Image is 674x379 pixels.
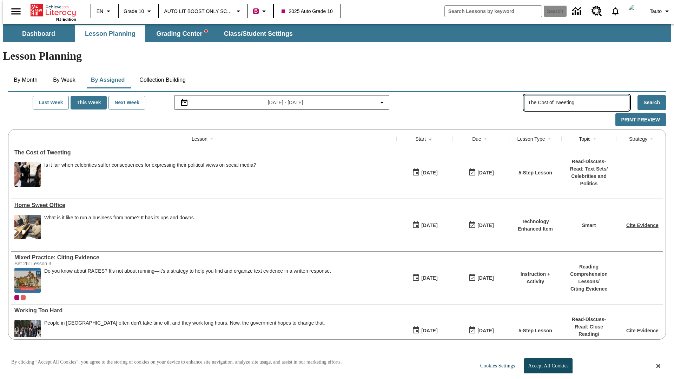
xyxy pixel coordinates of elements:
p: By clicking “Accept All Cookies”, you agree to the storing of cookies on your device to enhance s... [11,359,342,366]
div: [DATE] [477,168,494,177]
button: 10/15/25: First time the lesson was available [410,166,440,179]
span: NJ Edition [56,17,76,21]
button: 10/15/25: Last day the lesson can be accessed [466,166,496,179]
span: EN [97,8,103,15]
div: SubNavbar [3,25,299,42]
button: Accept All Cookies [524,358,572,373]
div: [DATE] [477,221,494,230]
img: A color illustration from 1883 shows a penny lick vendor standing behind an ice cream cart with a... [14,268,41,293]
button: Grade: Grade 10, Select a grade [121,5,156,18]
button: Last Week [33,96,69,109]
button: Boost Class color is violet red. Change class color [250,5,271,18]
p: Technology Enhanced Item [513,218,558,233]
span: Grade 10 [124,8,144,15]
span: Tauto [650,8,662,15]
p: Smart [582,222,596,229]
button: Sort [590,135,599,143]
div: Do you know about RACES? It's not about running—it's a strategy to help you find and organize tex... [44,268,331,293]
button: By Assigned [85,72,130,88]
button: Profile/Settings [647,5,674,18]
button: Dashboard [4,25,74,42]
div: Home [31,2,76,21]
button: By Week [47,72,82,88]
div: [DATE] [421,274,437,282]
span: AUTO LIT BOOST ONLY SCHOOL [164,8,233,15]
div: Is it fair when celebrities suffer consequences for expressing their political views on social me... [44,162,256,168]
img: Avatar [629,4,643,18]
button: Open side menu [6,1,26,22]
a: Data Center [568,2,587,21]
button: Grading Center [147,25,217,42]
button: Next Week [108,96,145,109]
div: OL 2025 Auto Grade 11 [21,295,26,300]
button: Select the date range menu item [177,98,386,107]
svg: Collapse Date Range Filter [378,98,386,107]
div: SubNavbar [3,24,671,42]
a: Cite Evidence [626,222,659,228]
div: Lesson Type [517,135,545,142]
a: Home Sweet Office, Lessons [14,202,393,208]
button: Cookies Settings [474,359,518,373]
span: [DATE] - [DATE] [268,99,303,106]
span: Dashboard [22,30,55,38]
div: Is it fair when celebrities suffer consequences for expressing their political views on social me... [44,162,256,187]
a: Mixed Practice: Citing Evidence, Lessons [14,254,393,261]
button: School: AUTO LIT BOOST ONLY SCHOOL, Select your school [161,5,245,18]
h1: Lesson Planning [3,49,671,62]
div: Due [472,135,481,142]
div: Home Sweet Office [14,202,393,208]
div: [DATE] [421,221,437,230]
a: Cite Evidence [626,328,659,333]
div: Strategy [629,135,647,142]
p: 5-Step Lesson [518,169,552,177]
button: By Month [8,72,43,88]
button: Class/Student Settings [218,25,298,42]
img: sharing political opinions on social media can impact your career [14,162,41,187]
button: 10/13/25: First time the lesson was available [410,271,440,285]
div: The Cost of Tweeting [14,149,393,156]
img: Japanese business person posing in crosswalk of busy city [14,320,41,345]
img: A woman wearing a headset sitting at a desk working on a computer. Working from home has benefits... [14,215,41,239]
button: 10/13/25: First time the lesson was available [410,219,440,232]
button: Sort [481,135,490,143]
p: 5-Step Lesson [518,327,552,334]
button: Select a new avatar [625,2,647,20]
div: Start [415,135,426,142]
span: Grading Center [156,30,207,38]
p: Citing Evidence [565,285,613,293]
div: [DATE] [477,274,494,282]
button: Search [637,95,666,110]
span: Class/Student Settings [224,30,293,38]
button: Collection Building [134,72,191,88]
input: search field [445,6,542,17]
p: Celebrities and Politics [565,173,613,187]
input: Search Assigned Lessons [528,98,629,108]
svg: writing assistant alert [205,30,207,33]
p: Read-Discuss-Read: Text Sets / [565,158,613,173]
p: Read-Discuss-Read: Close Reading / [565,316,613,338]
span: People in Japan often don't take time off, and they work long hours. Now, the government hopes to... [44,320,325,345]
div: Set 26: Lesson 3 [14,261,120,266]
div: Mixed Practice: Citing Evidence [14,254,393,261]
div: [DATE] [421,326,437,335]
div: Lesson [192,135,207,142]
a: Home [31,3,76,17]
div: Topic [579,135,590,142]
button: Lesson Planning [75,25,145,42]
button: Close [656,363,660,369]
p: People in [GEOGRAPHIC_DATA] often don't take time off, and they work long hours. Now, the governm... [44,320,325,326]
span: B [254,7,258,15]
div: [DATE] [477,326,494,335]
span: What is it like to run a business from home? It has its ups and downs. [44,215,195,239]
a: Notifications [606,2,625,20]
button: 10/13/25: Last day the lesson can be accessed [466,219,496,232]
button: Sort [426,135,434,143]
button: This Week [71,96,107,109]
span: 2025 Auto Grade 10 [282,8,332,15]
div: [DATE] [421,168,437,177]
button: Language: EN, Select a language [93,5,116,18]
a: The Cost of Tweeting, Lessons [14,149,393,156]
div: Current Class [14,295,19,300]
